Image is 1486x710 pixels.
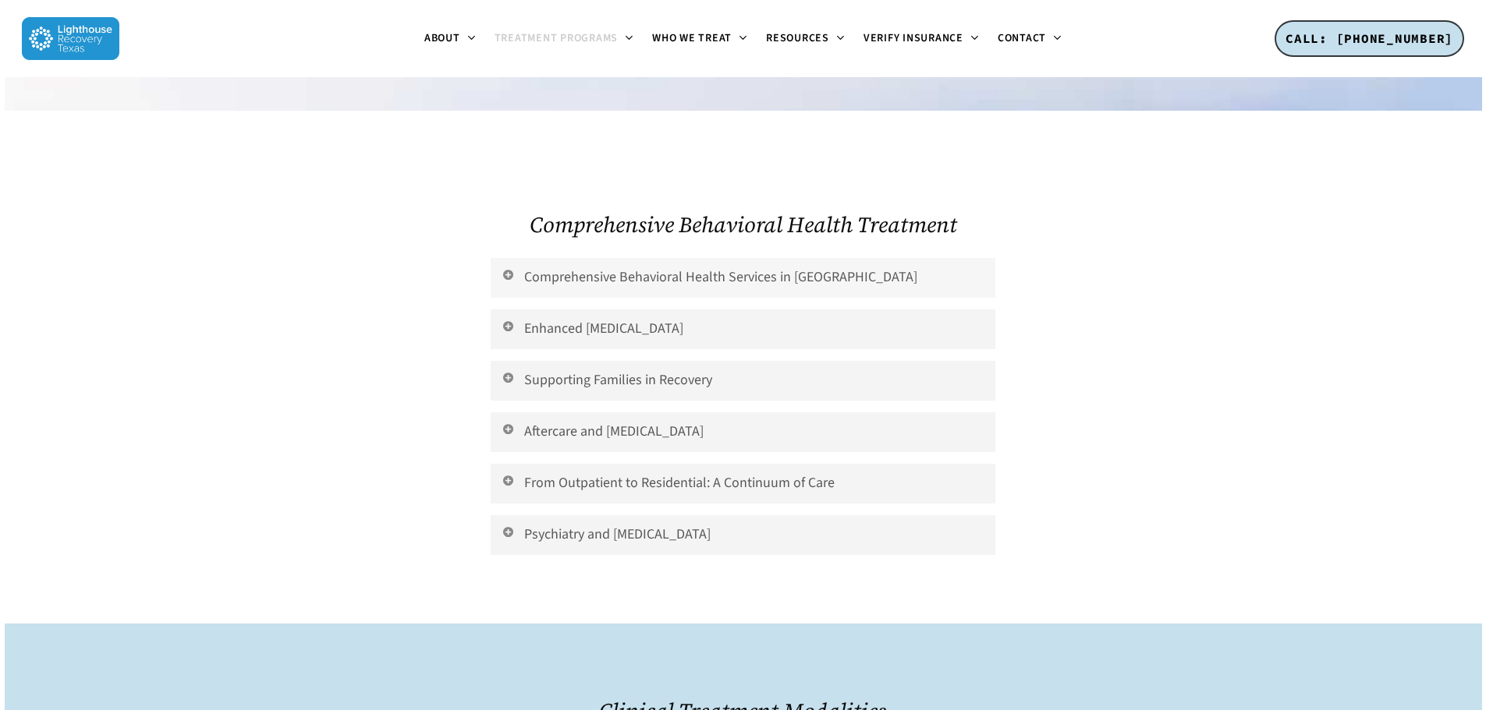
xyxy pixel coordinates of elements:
[491,309,995,349] a: Enhanced [MEDICAL_DATA]
[854,33,988,45] a: Verify Insurance
[988,33,1071,45] a: Contact
[1275,20,1464,58] a: CALL: [PHONE_NUMBER]
[766,30,829,46] span: Resources
[491,212,995,237] h2: Comprehensive Behavioral Health Treatment
[491,258,995,298] a: Comprehensive Behavioral Health Services in [GEOGRAPHIC_DATA]
[495,30,619,46] span: Treatment Programs
[652,30,732,46] span: Who We Treat
[998,30,1046,46] span: Contact
[491,361,995,401] a: Supporting Families in Recovery
[491,464,995,503] a: From Outpatient to Residential: A Continuum of Care
[424,30,460,46] span: About
[643,33,757,45] a: Who We Treat
[415,33,485,45] a: About
[864,30,963,46] span: Verify Insurance
[491,412,995,452] a: Aftercare and [MEDICAL_DATA]
[22,17,119,60] img: Lighthouse Recovery Texas
[491,515,995,555] a: Psychiatry and [MEDICAL_DATA]
[1286,30,1453,46] span: CALL: [PHONE_NUMBER]
[757,33,854,45] a: Resources
[485,33,644,45] a: Treatment Programs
